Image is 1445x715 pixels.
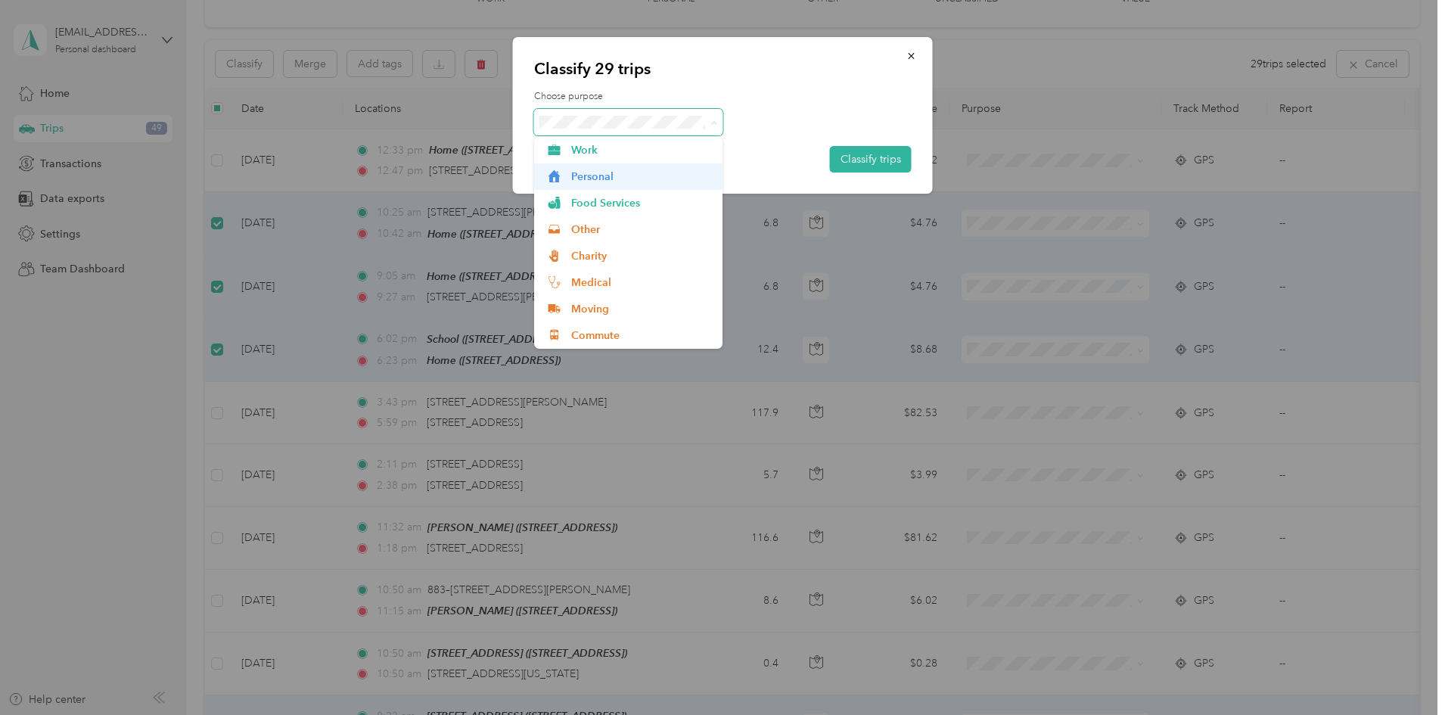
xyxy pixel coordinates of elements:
span: Medical [571,275,712,291]
span: Other [571,222,712,238]
span: Personal [571,169,712,185]
span: Work [571,142,712,158]
button: Classify trips [830,146,912,173]
iframe: Everlance-gr Chat Button Frame [1360,630,1445,715]
span: Charity [571,248,712,264]
span: Moving [571,301,712,317]
p: Classify 29 trips [534,58,912,79]
label: Choose purpose [534,90,912,104]
span: Food Services [571,195,712,211]
span: Commute [571,328,712,344]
